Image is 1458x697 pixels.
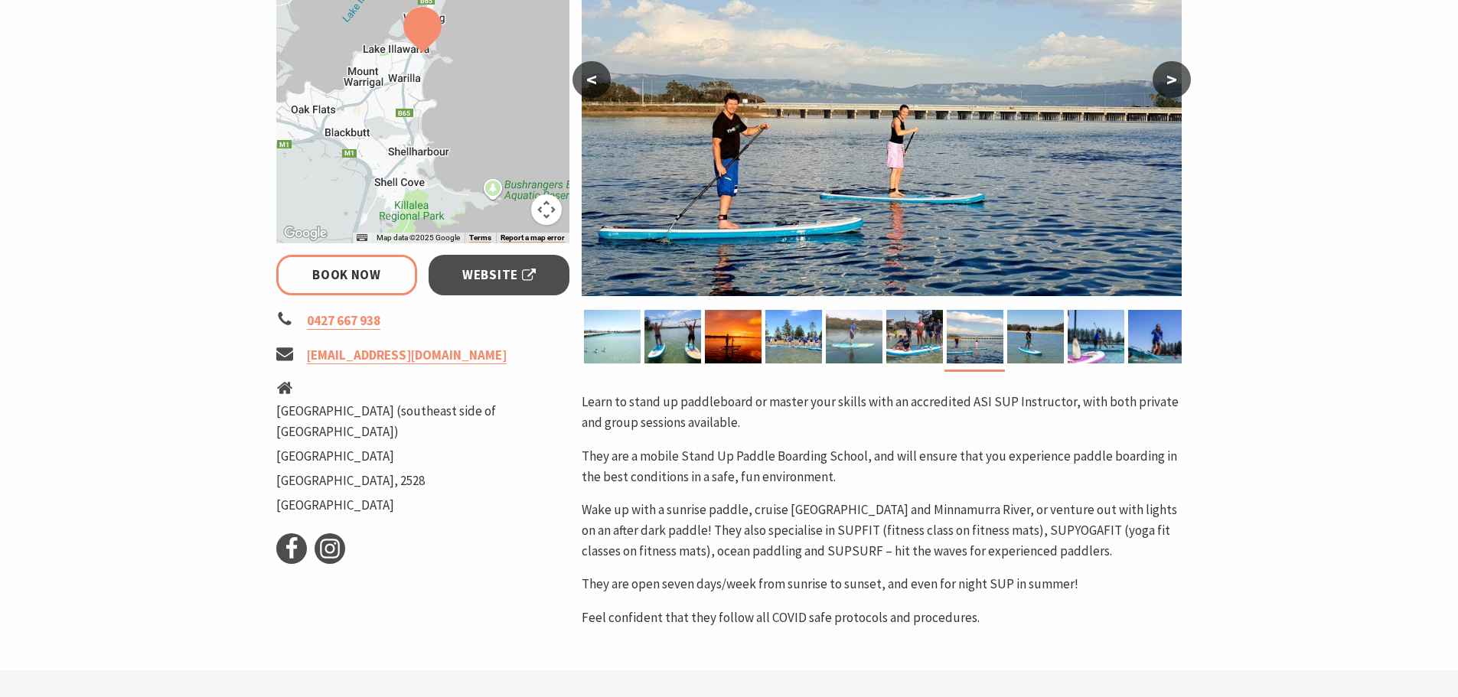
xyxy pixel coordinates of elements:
[1128,310,1185,363] img: So much fun
[276,255,418,295] a: Book Now
[307,312,380,330] a: 0427 667 938
[377,233,460,242] span: Map data ©2025 Google
[584,310,641,363] img: Our beautiful Lake Illawarra
[280,223,331,243] img: Google
[582,392,1182,433] p: Learn to stand up paddleboard or master your skills with an accredited ASI SUP Instructor, with b...
[469,233,491,243] a: Terms (opens in new tab)
[582,500,1182,562] p: Wake up with a sunrise paddle, cruise [GEOGRAPHIC_DATA] and Minnamurra River, or venture out with...
[826,310,882,363] img: Minnamurra River tours
[705,310,762,363] img: Moments like these
[357,233,367,243] button: Keyboard shortcuts
[276,495,570,516] li: [GEOGRAPHIC_DATA]
[276,446,570,467] li: [GEOGRAPHIC_DATA]
[501,233,565,243] a: Report a map error
[886,310,943,363] img: Ride the XL SUP
[582,446,1182,487] p: They are a mobile Stand Up Paddle Boarding School, and will ensure that you experience paddle boa...
[947,310,1003,363] img: Lake Illawarra exploration
[765,310,822,363] img: School groups
[582,574,1182,594] p: They are open seven days/week from sunrise to sunset, and even for night SUP in summer!
[276,401,570,442] li: [GEOGRAPHIC_DATA] (southeast side of [GEOGRAPHIC_DATA])
[572,61,611,98] button: <
[1153,61,1191,98] button: >
[531,194,562,225] button: Map camera controls
[280,223,331,243] a: Open this area in Google Maps (opens a new window)
[276,471,570,491] li: [GEOGRAPHIC_DATA], 2528
[582,607,1182,628] p: Feel confident that they follow all COVID safe protocols and procedures.
[462,265,536,285] span: Website
[1068,310,1124,363] img: We love teaching and helping
[1007,310,1064,363] img: Lots of fun for kids
[429,255,570,295] a: Website
[307,347,507,364] a: [EMAIL_ADDRESS][DOMAIN_NAME]
[644,310,701,363] img: Fun times!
